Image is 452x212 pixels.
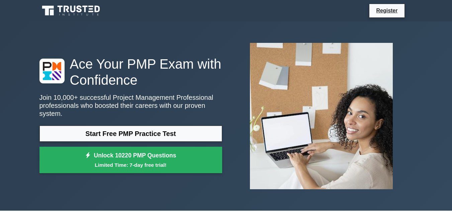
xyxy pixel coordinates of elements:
[39,147,222,173] a: Unlock 10220 PMP QuestionsLimited Time: 7-day free trial!
[372,6,401,15] a: Register
[39,56,222,88] h1: Ace Your PMP Exam with Confidence
[39,93,222,118] p: Join 10,000+ successful Project Management Professional professionals who boosted their careers w...
[39,126,222,142] a: Start Free PMP Practice Test
[48,161,214,169] small: Limited Time: 7-day free trial!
